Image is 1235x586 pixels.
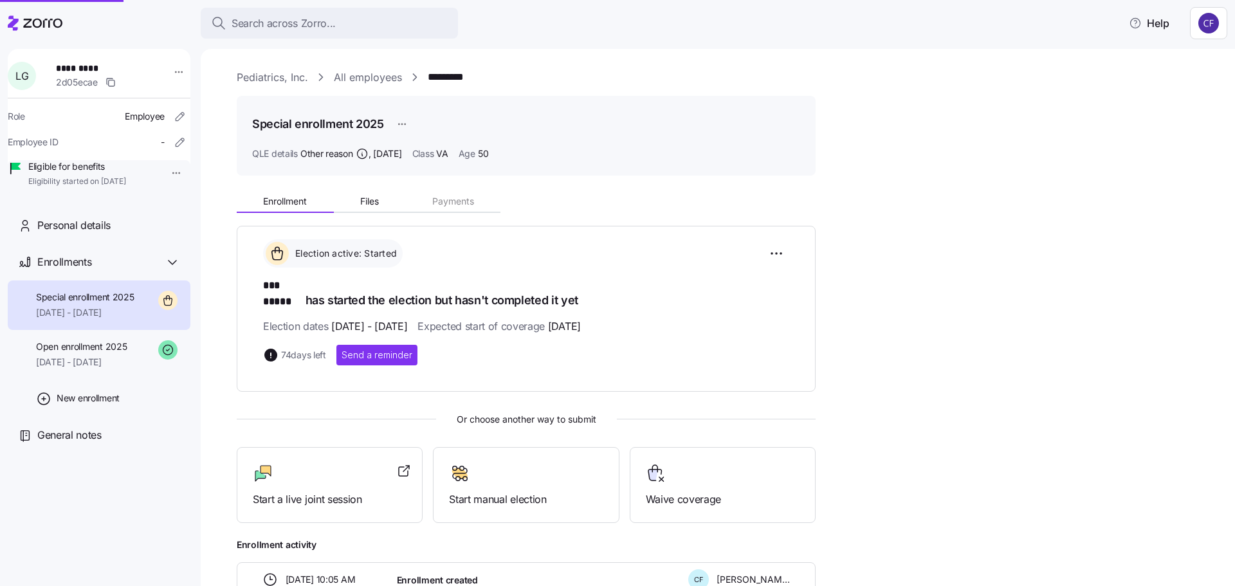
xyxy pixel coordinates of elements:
[263,197,307,206] span: Enrollment
[36,340,127,353] span: Open enrollment 2025
[360,197,379,206] span: Files
[717,573,790,586] span: [PERSON_NAME]
[342,349,412,362] span: Send a reminder
[436,147,448,160] span: VA
[373,147,401,160] span: [DATE]
[125,110,165,123] span: Employee
[232,15,336,32] span: Search across Zorro...
[37,217,111,233] span: Personal details
[1198,13,1219,33] img: 7d4a9558da78dc7654dde66b79f71a2e
[291,247,397,260] span: Election active: Started
[28,176,126,187] span: Eligibility started on [DATE]
[36,291,134,304] span: Special enrollment 2025
[694,576,704,583] span: C F
[286,573,356,586] span: [DATE] 10:05 AM
[161,136,165,149] span: -
[253,491,407,508] span: Start a live joint session
[334,69,402,86] a: All employees
[201,8,458,39] button: Search across Zorro...
[57,392,120,405] span: New enrollment
[252,116,384,132] h1: Special enrollment 2025
[28,160,126,173] span: Eligible for benefits
[252,147,298,160] span: QLE details
[36,306,134,319] span: [DATE] - [DATE]
[548,318,581,334] span: [DATE]
[281,349,326,362] span: 74 days left
[56,76,98,89] span: 2d05ecae
[36,356,127,369] span: [DATE] - [DATE]
[8,136,59,149] span: Employee ID
[449,491,603,508] span: Start manual election
[263,278,789,308] h1: has started the election but hasn't completed it yet
[37,427,102,443] span: General notes
[300,147,402,160] span: Other reason ,
[1119,10,1180,36] button: Help
[646,491,800,508] span: Waive coverage
[331,318,407,334] span: [DATE] - [DATE]
[478,147,488,160] span: 50
[417,318,580,334] span: Expected start of coverage
[459,147,475,160] span: Age
[237,412,816,426] span: Or choose another way to submit
[432,197,474,206] span: Payments
[412,147,434,160] span: Class
[237,538,816,551] span: Enrollment activity
[237,69,308,86] a: Pediatrics, Inc.
[336,345,417,365] button: Send a reminder
[37,254,91,270] span: Enrollments
[263,318,407,334] span: Election dates
[15,71,28,81] span: L G
[1129,15,1169,31] span: Help
[8,110,25,123] span: Role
